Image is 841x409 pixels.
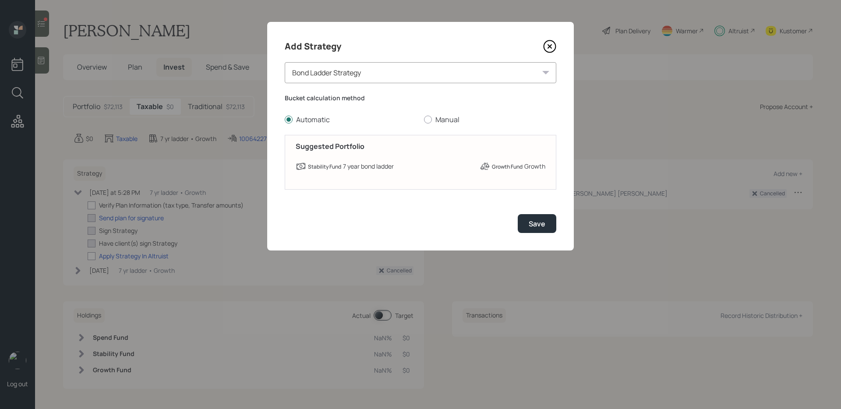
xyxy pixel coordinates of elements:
h5: Suggested Portfolio [296,142,545,151]
label: Stability Fund [308,163,341,171]
label: Manual [424,115,556,124]
label: Growth Fund [492,163,523,171]
label: Automatic [285,115,417,124]
div: Growth [524,162,545,171]
label: Bucket calculation method [285,94,556,102]
div: Bond Ladder Strategy [285,62,556,83]
div: 7 year bond ladder [343,162,394,171]
button: Save [518,214,556,233]
h4: Add Strategy [285,39,341,53]
div: Save [529,219,545,229]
